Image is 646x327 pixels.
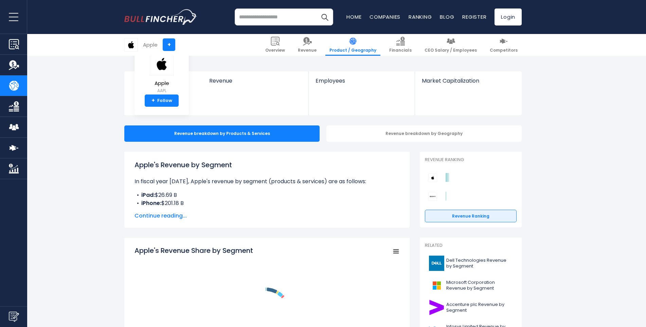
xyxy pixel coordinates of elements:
a: Companies [370,13,400,20]
span: Competitors [490,48,518,53]
span: Product / Geography [329,48,376,53]
a: Microsoft Corporation Revenue by Segment [425,276,517,295]
li: $26.69 B [134,191,399,199]
h1: Apple's Revenue by Segment [134,160,399,170]
a: Accenture plc Revenue by Segment [425,298,517,317]
img: AAPL logo [125,38,138,51]
p: Related [425,243,517,248]
small: AAPL [150,88,174,94]
div: Revenue breakdown by Products & Services [124,125,320,142]
span: Financials [389,48,412,53]
span: Revenue [298,48,317,53]
a: Revenue [202,71,309,96]
a: +Follow [145,94,179,107]
button: Search [316,8,333,25]
a: Competitors [486,34,522,56]
strong: + [151,98,155,104]
img: MSFT logo [429,278,444,293]
img: ACN logo [429,300,444,315]
a: Dell Technologies Revenue by Segment [425,254,517,273]
p: Revenue Ranking [425,157,517,163]
a: Register [462,13,486,20]
span: CEO Salary / Employees [425,48,477,53]
a: Market Capitalization [415,71,521,96]
a: Employees [309,71,414,96]
img: AAPL logo [150,53,174,75]
a: Home [346,13,361,20]
a: + [163,38,175,51]
span: Overview [265,48,285,53]
span: Continue reading... [134,212,399,220]
a: Login [495,8,522,25]
a: Product / Geography [325,34,380,56]
li: $201.18 B [134,199,399,207]
a: Blog [440,13,454,20]
span: Employees [316,78,408,84]
img: Apple competitors logo [428,173,437,182]
span: Apple [150,81,174,86]
span: Microsoft Corporation Revenue by Segment [446,280,513,291]
a: Go to homepage [124,9,197,25]
div: Apple [143,41,158,49]
p: In fiscal year [DATE], Apple's revenue by segment (products & services) are as follows: [134,177,399,186]
a: Revenue Ranking [425,210,517,223]
a: Ranking [409,13,432,20]
a: Apple AAPL [149,52,174,95]
span: Revenue [209,78,302,84]
a: Financials [385,34,416,56]
span: Accenture plc Revenue by Segment [446,302,513,313]
b: iPhone: [141,199,161,207]
img: DELL logo [429,256,444,271]
div: Revenue breakdown by Geography [326,125,522,142]
a: CEO Salary / Employees [420,34,481,56]
b: iPad: [141,191,155,199]
img: Sony Group Corporation competitors logo [428,192,437,201]
a: Overview [261,34,289,56]
a: Revenue [294,34,321,56]
img: bullfincher logo [124,9,197,25]
tspan: Apple's Revenue Share by Segment [134,246,253,255]
span: Dell Technologies Revenue by Segment [446,258,513,269]
span: Market Capitalization [422,78,514,84]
